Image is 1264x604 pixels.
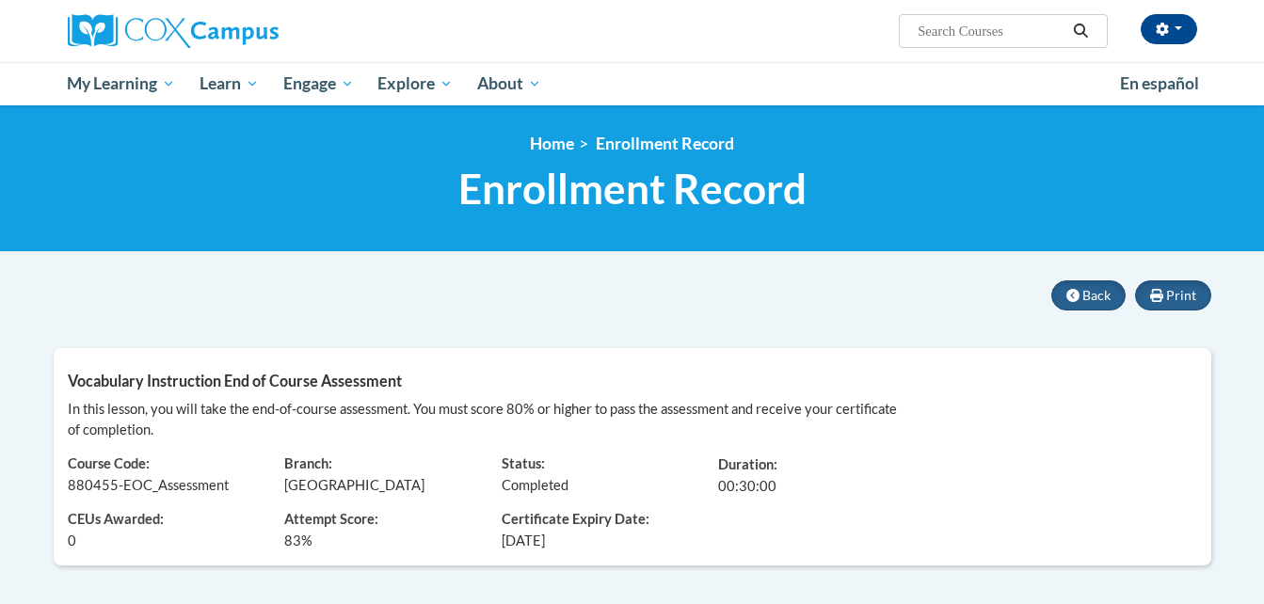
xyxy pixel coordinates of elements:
[916,20,1066,42] input: Search Courses
[284,477,424,493] span: [GEOGRAPHIC_DATA]
[68,401,897,437] span: In this lesson, you will take the end-of-course assessment. You must score 80% or higher to pass ...
[477,72,541,95] span: About
[502,455,545,471] span: Status:
[502,477,568,493] span: Completed
[1066,20,1095,42] button: Search
[1141,14,1197,44] button: Account Settings
[68,14,279,48] img: Cox Campus
[283,72,354,95] span: Engage
[284,455,332,471] span: Branch:
[465,62,553,105] a: About
[377,72,453,95] span: Explore
[187,62,271,105] a: Learn
[67,72,175,95] span: My Learning
[68,372,402,389] span: Vocabulary Instruction End of Course Assessment
[1108,64,1211,103] a: En español
[56,62,188,105] a: My Learning
[1166,287,1196,303] span: Print
[68,14,425,48] a: Cox Campus
[1120,73,1199,93] span: En español
[284,510,473,531] span: Attempt Score:
[502,510,691,531] span: Certificate Expiry Date:
[718,478,776,494] span: 00:30:00
[284,531,312,551] span: 83%
[271,62,366,105] a: Engage
[718,456,777,472] span: Duration:
[68,510,257,531] span: CEUs Awarded:
[40,62,1225,105] div: Main menu
[68,531,76,551] span: 0
[200,72,259,95] span: Learn
[68,455,150,471] span: Course Code:
[458,164,807,214] span: Enrollment Record
[530,134,574,153] a: Home
[68,477,229,493] span: 880455-EOC_Assessment
[365,62,465,105] a: Explore
[1051,280,1126,310] button: Back
[1135,280,1211,310] button: Print
[502,531,545,551] span: [DATE]
[1082,287,1111,303] span: Back
[596,134,734,153] span: Enrollment Record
